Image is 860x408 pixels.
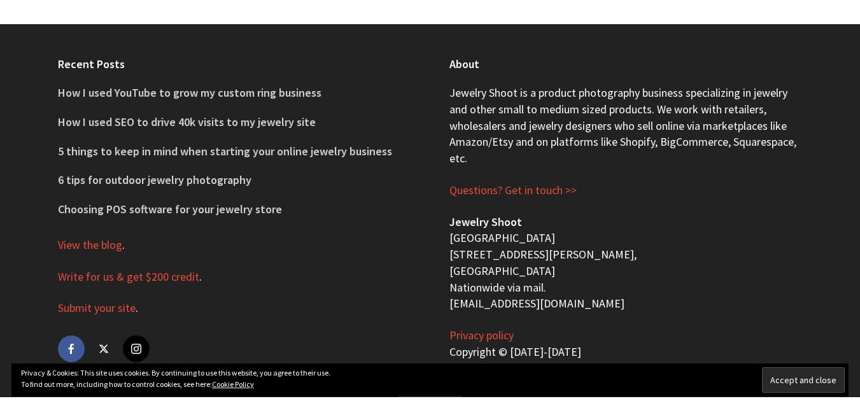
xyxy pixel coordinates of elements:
a: Write for us & get $200 credit [58,269,199,285]
a: How I used YouTube to grow my custom ring business [58,85,321,100]
a: 6 tips for outdoor jewelry photography [58,172,251,187]
a: Submit your site [58,300,136,316]
div: Privacy & Cookies: This site uses cookies. By continuing to use this website, you agree to their ... [11,363,849,397]
p: [GEOGRAPHIC_DATA] [STREET_ADDRESS][PERSON_NAME], [GEOGRAPHIC_DATA] Nationwide via mail. [EMAIL_AD... [449,214,803,312]
p: . [58,300,411,316]
a: facebook [58,335,85,362]
h4: Recent Posts [58,56,411,72]
p: Jewelry Shoot is a product photography business specializing in jewelry and other small to medium... [449,85,803,167]
a: twitter [90,335,117,362]
a: Questions? Get in touch >> [449,183,577,198]
a: Cookie Policy [212,379,254,389]
input: Accept and close [762,367,845,393]
a: 5 things to keep in mind when starting your online jewelry business [58,144,392,158]
p: Copyright © [DATE]-[DATE] [449,327,803,360]
a: instagram [123,335,150,362]
h4: About [449,56,803,72]
a: View the blog [58,237,122,253]
a: Choosing POS software for your jewelry store [58,202,282,216]
p: . [58,269,411,285]
b: Jewelry Shoot [449,215,522,229]
a: Privacy policy [449,328,514,343]
a: How I used SEO to drive 40k visits to my jewelry site [58,115,316,129]
p: . [58,237,411,253]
